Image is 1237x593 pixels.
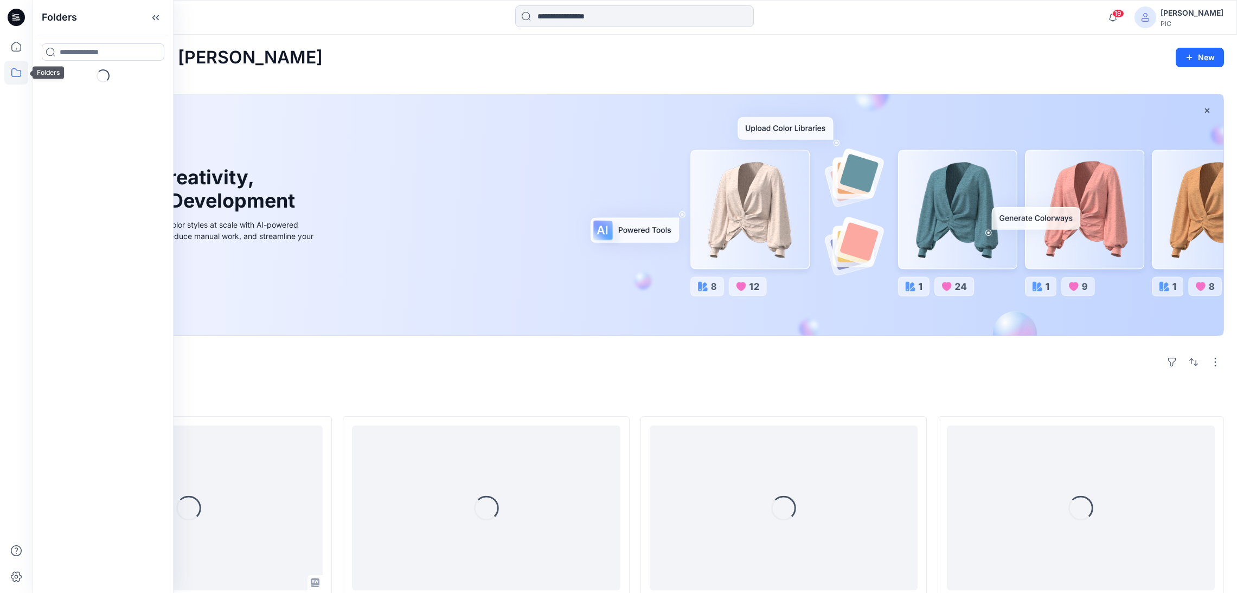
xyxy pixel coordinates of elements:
h4: Styles [46,392,1224,405]
button: New [1176,48,1224,67]
div: Explore ideas faster and recolor styles at scale with AI-powered tools that boost creativity, red... [72,219,316,253]
h1: Unleash Creativity, Speed Up Development [72,166,300,212]
a: Discover more [72,266,316,288]
svg: avatar [1141,13,1150,22]
span: 19 [1112,9,1124,18]
div: PIC [1161,20,1223,28]
h2: Welcome back, [PERSON_NAME] [46,48,323,68]
div: [PERSON_NAME] [1161,7,1223,20]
